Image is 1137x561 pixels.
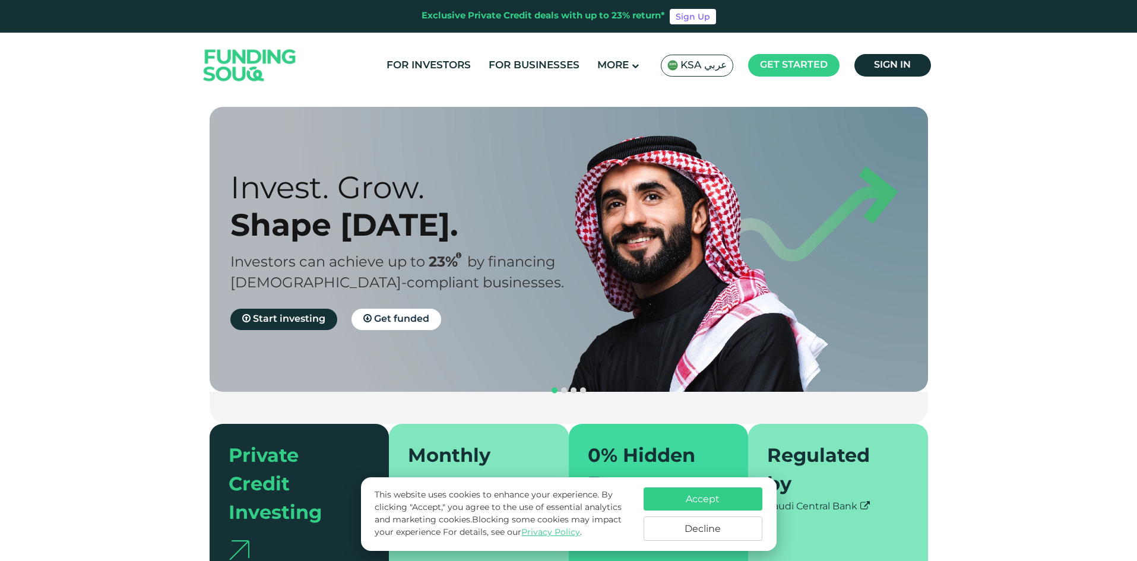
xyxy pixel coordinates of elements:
[588,443,715,500] div: 0% Hidden Fees
[374,315,429,324] span: Get funded
[408,443,536,500] div: Monthly repayments
[767,500,909,514] div: Saudi Central Bank
[874,61,911,69] span: Sign in
[230,206,590,243] div: Shape [DATE].
[569,386,578,395] button: navigation
[253,315,325,324] span: Start investing
[644,516,762,541] button: Decline
[229,540,249,560] img: arrow
[229,443,356,528] div: Private Credit Investing
[456,252,461,259] i: 23% IRR (expected) ~ 15% Net yield (expected)
[559,386,569,395] button: navigation
[486,56,582,75] a: For Businesses
[680,59,727,72] span: KSA عربي
[578,386,588,395] button: navigation
[550,386,559,395] button: navigation
[767,443,895,500] div: Regulated by
[375,516,622,537] span: Blocking some cookies may impact your experience
[230,256,425,270] span: Investors can achieve up to
[521,528,580,537] a: Privacy Policy
[429,256,467,270] span: 23%
[443,528,582,537] span: For details, see our .
[230,169,590,206] div: Invest. Grow.
[854,54,931,77] a: Sign in
[760,61,828,69] span: Get started
[644,487,762,511] button: Accept
[192,36,308,96] img: Logo
[597,61,629,71] span: More
[422,9,665,23] div: Exclusive Private Credit deals with up to 23% return*
[230,309,337,330] a: Start investing
[667,60,678,71] img: SA Flag
[670,9,716,24] a: Sign Up
[351,309,441,330] a: Get funded
[384,56,474,75] a: For Investors
[375,489,631,539] p: This website uses cookies to enhance your experience. By clicking "Accept," you agree to the use ...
